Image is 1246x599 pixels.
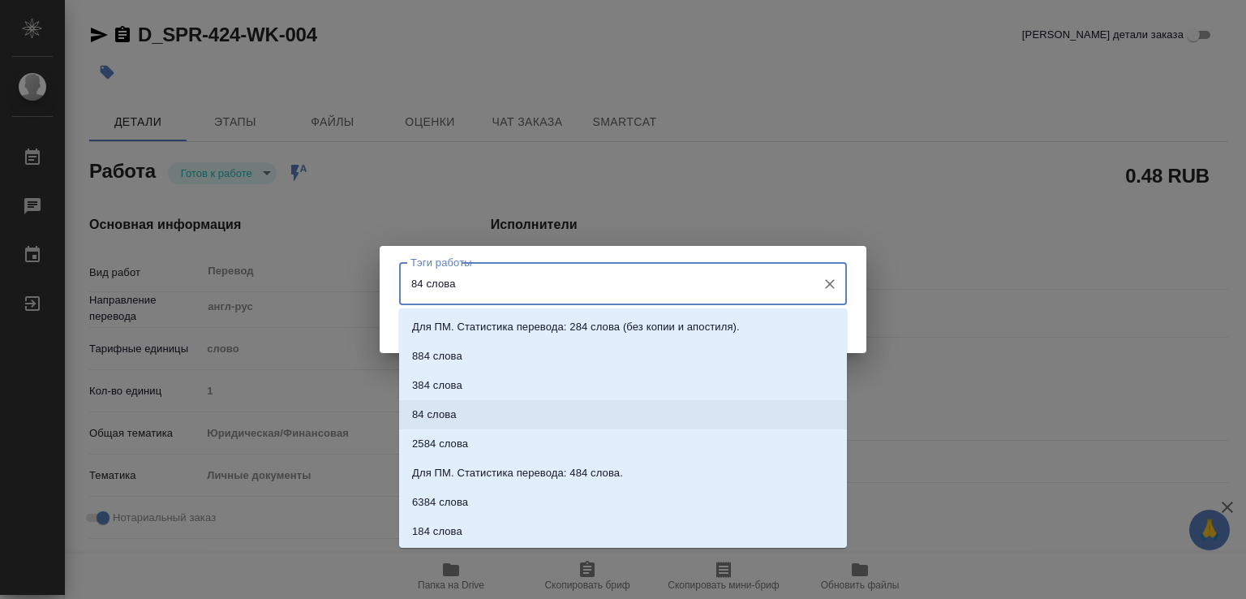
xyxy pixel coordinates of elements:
[412,348,462,364] p: 884 слова
[412,319,740,335] p: Для ПМ. Статистика перевода: 284 слова (без копии и апостиля).
[412,465,623,481] p: Для ПМ. Статистика перевода: 484 слова.
[412,407,457,423] p: 84 слова
[412,436,468,452] p: 2584 слова
[412,494,468,511] p: 6384 слова
[412,377,462,394] p: 384 слова
[412,524,462,540] p: 184 слова
[818,273,841,295] button: Очистить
